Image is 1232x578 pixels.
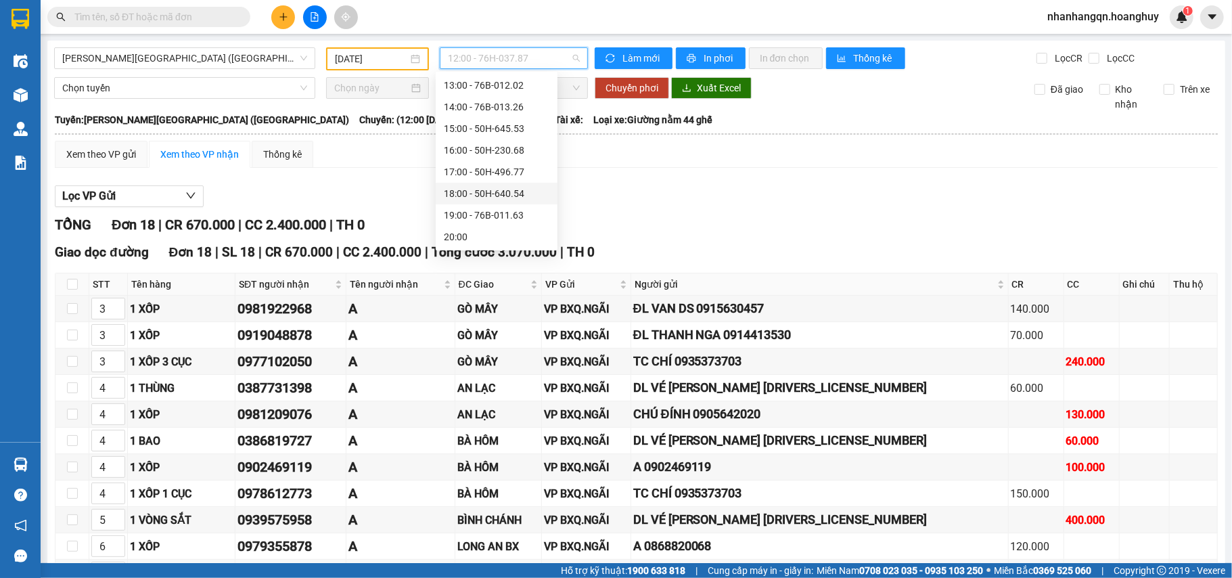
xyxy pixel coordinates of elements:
button: caret-down [1200,5,1224,29]
td: 0919048878 [235,322,346,349]
div: VP BXQ.NGÃI [544,485,628,502]
div: LONG AN BX [457,538,540,555]
div: TC CHÍ 0935373703 [633,484,1006,503]
div: BÌNH CHÁNH [457,512,540,529]
span: Xuất Excel [697,81,741,95]
div: GÒ MÂY [457,301,540,317]
span: 1 [1185,6,1190,16]
div: 17:00 - 50H-496.77 [444,164,549,179]
div: VP BXQ.NGÃI [544,327,628,344]
span: nhanhangqn.hoanghuy [1036,8,1170,25]
span: | [336,244,340,260]
div: A [348,457,452,478]
td: A [346,401,455,428]
div: DL VÉ [PERSON_NAME] [DRIVERS_LICENSE_NUMBER] [633,510,1006,529]
button: bar-chartThống kê [826,47,905,69]
div: A 0868820068 [633,537,1006,556]
sup: 1 [1183,6,1193,16]
td: A [346,454,455,481]
strong: 0369 525 060 [1033,565,1091,576]
div: BÀ HÔM [457,459,540,476]
img: logo-vxr [12,9,29,29]
span: Quảng Ngãi - Sài Gòn (Hàng Hoá) [62,48,307,68]
span: Tài xế: [555,112,583,127]
span: 12:00 - 76H-037.87 [448,48,580,68]
div: 19:00 - 76B-011.63 [444,208,549,223]
span: file-add [310,12,319,22]
div: 1 XỐP [130,327,233,344]
div: 0386819727 [237,430,344,451]
span: TỔNG [55,217,91,233]
div: 60.000 [1011,380,1062,397]
span: Đã giao [1045,82,1089,97]
span: | [215,244,219,260]
div: 1 XỐP 1 CỤC [130,485,233,502]
span: Lọc CC [1101,51,1137,66]
span: Giao dọc đường [55,244,149,260]
div: A [348,298,452,319]
span: Lọc VP Gửi [62,187,116,204]
div: 0387731398 [237,378,344,399]
span: In phơi [704,51,735,66]
span: aim [341,12,350,22]
div: Thống kê [263,147,302,162]
span: plus [279,12,288,22]
span: Tổng cước 3.070.000 [432,244,557,260]
span: Người gửi [635,277,995,292]
div: VP BXQ.NGÃI [544,459,628,476]
button: file-add [303,5,327,29]
span: Tên người nhận [350,277,440,292]
span: CR 670.000 [165,217,235,233]
div: VP BXQ.NGÃI [544,380,628,397]
div: 240.000 [1066,353,1117,370]
th: CR [1009,273,1064,296]
button: printerIn phơi [676,47,746,69]
div: 14:00 - 76B-013.26 [444,99,549,114]
button: Chuyển phơi [595,77,669,99]
div: TC CHÍ 0935373703 [633,352,1006,371]
div: 1 XỐP [130,538,233,555]
span: Thống kê [854,51,894,66]
span: Miền Bắc [994,563,1091,578]
span: bar-chart [837,53,848,64]
td: 0981209076 [235,401,346,428]
span: Hỗ trợ kỹ thuật: [561,563,685,578]
span: SL 18 [222,244,255,260]
span: VP Gửi [545,277,616,292]
div: 18:00 - 50H-640.54 [444,186,549,201]
td: A [346,428,455,454]
span: caret-down [1206,11,1218,23]
td: A [346,375,455,401]
div: VP BXQ.NGÃI [544,406,628,423]
div: 20:00 [444,229,549,244]
div: DL VÉ [PERSON_NAME] [DRIVERS_LICENSE_NUMBER] [633,378,1006,397]
div: ĐL THANH NGA 0914413530 [633,326,1006,344]
div: DL VÉ [PERSON_NAME] [DRIVERS_LICENSE_NUMBER] [633,431,1006,450]
span: TH 0 [336,217,365,233]
span: | [238,217,242,233]
div: GÒ MÂY [457,353,540,370]
span: sync [606,53,617,64]
strong: 1900 633 818 [627,565,685,576]
span: ĐC Giao [459,277,528,292]
td: VP BXQ.NGÃI [542,375,631,401]
td: VP BXQ.NGÃI [542,401,631,428]
td: VP BXQ.NGÃI [542,454,631,481]
th: CC [1064,273,1120,296]
div: 16:00 - 50H-230.68 [444,143,549,158]
div: 1 XỐP [130,301,233,317]
span: | [329,217,333,233]
div: 0981922968 [237,298,344,319]
div: A 0902469119 [633,458,1006,476]
span: Kho nhận [1110,82,1154,112]
div: 0919048878 [237,325,344,346]
span: CR 670.000 [265,244,333,260]
div: A [348,404,452,425]
td: 0977102050 [235,349,346,375]
span: ⚪️ [986,568,990,573]
span: | [258,244,262,260]
td: 0981922968 [235,296,346,322]
div: A [348,351,452,372]
span: Đơn 18 [112,217,155,233]
img: icon-new-feature [1176,11,1188,23]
